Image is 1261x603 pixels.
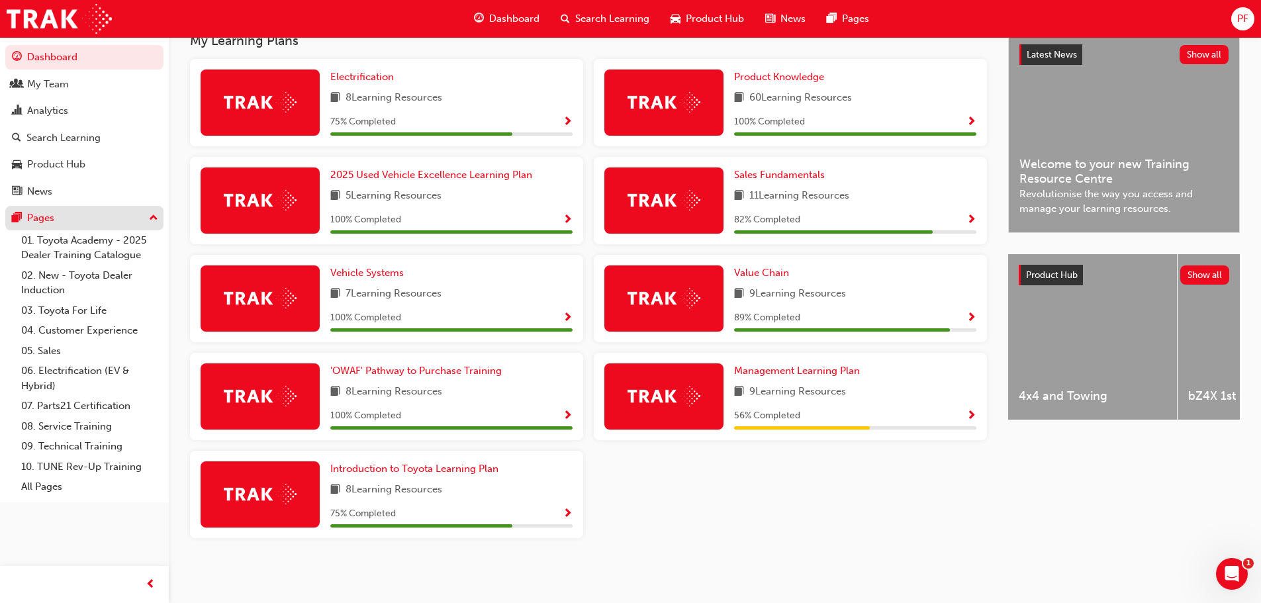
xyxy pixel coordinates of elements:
[12,105,22,117] span: chart-icon
[330,70,399,85] a: Electrification
[563,410,573,422] span: Show Progress
[1008,33,1240,233] a: Latest NewsShow allWelcome to your new Training Resource CentreRevolutionise the way you access a...
[563,214,573,226] span: Show Progress
[765,11,775,27] span: news-icon
[5,152,163,177] a: Product Hub
[346,188,442,205] span: 5 Learning Resources
[966,312,976,324] span: Show Progress
[966,214,976,226] span: Show Progress
[1019,44,1229,66] a: Latest NewsShow all
[330,365,502,377] span: 'OWAF' Pathway to Purchase Training
[27,77,69,92] div: My Team
[734,212,800,228] span: 82 % Completed
[330,463,498,475] span: Introduction to Toyota Learning Plan
[5,126,163,150] a: Search Learning
[5,45,163,70] a: Dashboard
[1019,187,1229,216] span: Revolutionise the way you access and manage your learning resources.
[330,267,404,279] span: Vehicle Systems
[27,157,85,172] div: Product Hub
[346,482,442,498] span: 8 Learning Resources
[489,11,539,26] span: Dashboard
[330,169,532,181] span: 2025 Used Vehicle Excellence Learning Plan
[628,92,700,113] img: Trak
[330,115,396,130] span: 75 % Completed
[561,11,570,27] span: search-icon
[330,384,340,400] span: book-icon
[16,320,163,341] a: 04. Customer Experience
[1231,7,1254,30] button: PF
[734,188,744,205] span: book-icon
[734,365,860,377] span: Management Learning Plan
[966,310,976,326] button: Show Progress
[16,230,163,265] a: 01. Toyota Academy - 2025 Dealer Training Catalogue
[330,461,504,477] a: Introduction to Toyota Learning Plan
[16,301,163,321] a: 03. Toyota For Life
[966,212,976,228] button: Show Progress
[330,310,401,326] span: 100 % Completed
[330,286,340,302] span: book-icon
[330,363,507,379] a: 'OWAF' Pathway to Purchase Training
[7,4,112,34] img: Trak
[563,312,573,324] span: Show Progress
[734,115,805,130] span: 100 % Completed
[12,79,22,91] span: people-icon
[1019,389,1166,404] span: 4x4 and Towing
[224,288,297,308] img: Trak
[330,167,537,183] a: 2025 Used Vehicle Excellence Learning Plan
[550,5,660,32] a: search-iconSearch Learning
[5,206,163,230] button: Pages
[330,265,409,281] a: Vehicle Systems
[27,184,52,199] div: News
[5,99,163,123] a: Analytics
[1008,254,1177,420] a: 4x4 and Towing
[734,310,800,326] span: 89 % Completed
[734,286,744,302] span: book-icon
[628,288,700,308] img: Trak
[563,408,573,424] button: Show Progress
[12,52,22,64] span: guage-icon
[563,506,573,522] button: Show Progress
[816,5,880,32] a: pages-iconPages
[27,103,68,118] div: Analytics
[149,210,158,227] span: up-icon
[224,484,297,504] img: Trak
[755,5,816,32] a: news-iconNews
[749,384,846,400] span: 9 Learning Resources
[628,386,700,406] img: Trak
[628,190,700,210] img: Trak
[16,361,163,396] a: 06. Electrification (EV & Hybrid)
[734,167,830,183] a: Sales Fundamentals
[966,410,976,422] span: Show Progress
[1237,11,1248,26] span: PF
[16,396,163,416] a: 07. Parts21 Certification
[16,477,163,497] a: All Pages
[16,457,163,477] a: 10. TUNE Rev-Up Training
[16,265,163,301] a: 02. New - Toyota Dealer Induction
[966,408,976,424] button: Show Progress
[1243,558,1254,569] span: 1
[1019,157,1229,187] span: Welcome to your new Training Resource Centre
[1180,265,1230,285] button: Show all
[146,577,156,593] span: prev-icon
[827,11,837,27] span: pages-icon
[749,286,846,302] span: 9 Learning Resources
[734,265,794,281] a: Value Chain
[842,11,869,26] span: Pages
[463,5,550,32] a: guage-iconDashboard
[16,436,163,457] a: 09. Technical Training
[734,90,744,107] span: book-icon
[330,408,401,424] span: 100 % Completed
[749,90,852,107] span: 60 Learning Resources
[190,33,987,48] h3: My Learning Plans
[224,92,297,113] img: Trak
[346,384,442,400] span: 8 Learning Resources
[734,408,800,424] span: 56 % Completed
[563,310,573,326] button: Show Progress
[734,70,829,85] a: Product Knowledge
[346,286,442,302] span: 7 Learning Resources
[671,11,680,27] span: car-icon
[26,130,101,146] div: Search Learning
[966,116,976,128] span: Show Progress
